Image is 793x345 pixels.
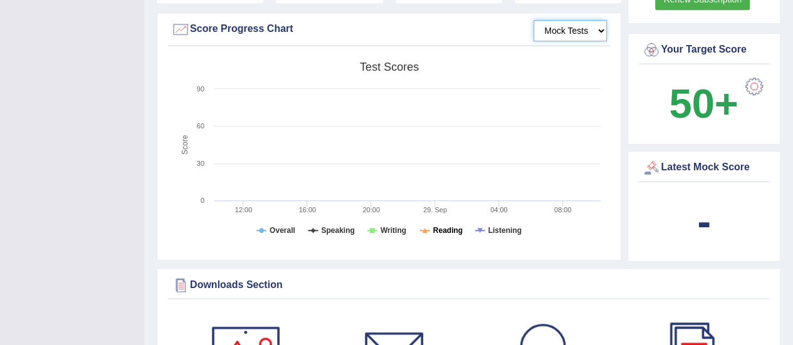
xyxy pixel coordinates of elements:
text: 60 [197,122,204,130]
text: 90 [197,85,204,93]
tspan: Listening [488,226,522,235]
tspan: Writing [381,226,406,235]
tspan: Score [181,135,189,155]
div: Downloads Section [171,275,766,294]
tspan: Test scores [360,61,419,73]
tspan: Speaking [321,226,354,235]
text: 12:00 [235,206,253,214]
text: 08:00 [554,206,572,214]
text: 20:00 [362,206,380,214]
b: - [697,198,711,244]
div: Latest Mock Score [642,158,766,177]
text: 16:00 [299,206,317,214]
text: 0 [201,197,204,204]
text: 04:00 [490,206,508,214]
b: 50+ [669,81,738,126]
div: Your Target Score [642,41,766,59]
div: Score Progress Chart [171,20,607,39]
text: 30 [197,160,204,167]
tspan: Overall [270,226,295,235]
tspan: 29. Sep [423,206,447,214]
tspan: Reading [433,226,463,235]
